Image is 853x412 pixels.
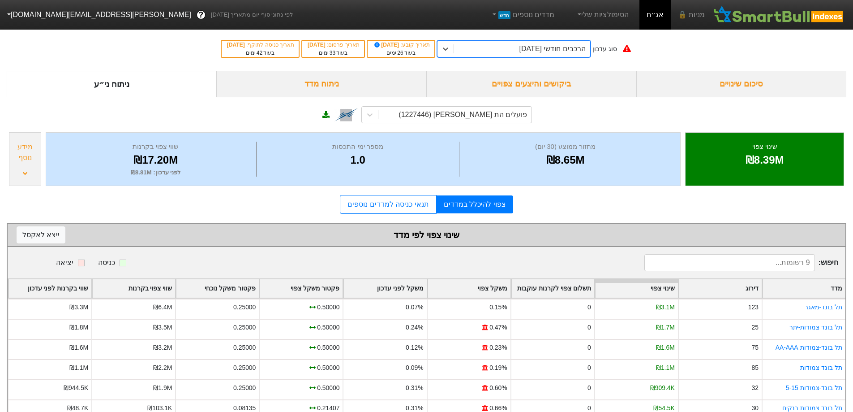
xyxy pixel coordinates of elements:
[153,323,172,332] div: ₪3.5M
[373,42,401,48] span: [DATE]
[519,43,586,54] div: הרכבים חודשי [DATE]
[805,304,843,311] a: תל בונד-מאגר
[487,6,558,24] a: מדדים נוספיםחדש
[69,363,88,373] div: ₪1.1M
[498,11,510,19] span: חדש
[69,343,88,352] div: ₪1.6M
[260,279,343,298] div: Toggle SortBy
[317,323,339,332] div: 0.50000
[69,303,88,312] div: ₪3.3M
[489,363,507,373] div: 0.19%
[57,142,254,152] div: שווי צפוי בקרנות
[595,279,678,298] div: Toggle SortBy
[233,303,256,312] div: 0.25000
[211,10,293,19] span: לפי נתוני סוף יום מתאריך [DATE]
[489,343,507,352] div: 0.23%
[489,323,507,332] div: 0.47%
[428,279,510,298] div: Toggle SortBy
[511,279,594,298] div: Toggle SortBy
[92,279,175,298] div: Toggle SortBy
[462,142,669,152] div: מחזור ממוצע (30 יום)
[340,195,436,214] a: תנאי כניסה למדדים נוספים
[697,152,832,168] div: ₪8.39M
[489,303,507,312] div: 0.15%
[57,152,254,168] div: ₪17.20M
[399,109,527,120] div: פועלים הת [PERSON_NAME] (1227446)
[308,42,327,48] span: [DATE]
[748,303,759,312] div: 123
[587,343,591,352] div: 0
[233,363,256,373] div: 0.25000
[656,303,675,312] div: ₪3.1M
[462,152,669,168] div: ₪8.65M
[789,324,842,331] a: תל בונד צמודות-יתר
[233,323,256,332] div: 0.25000
[397,50,403,56] span: 26
[372,41,430,49] div: תאריך קובע :
[592,44,617,54] div: סוג עדכון
[226,41,294,49] div: תאריך כניסה לתוקף :
[7,71,217,97] div: ניתוח ני״ע
[153,363,172,373] div: ₪2.2M
[343,279,426,298] div: Toggle SortBy
[427,71,637,97] div: ביקושים והיצעים צפויים
[17,226,65,243] button: ייצא לאקסל
[153,343,172,352] div: ₪3.2M
[656,323,675,332] div: ₪1.7M
[153,303,172,312] div: ₪6.4M
[406,323,423,332] div: 0.24%
[9,279,91,298] div: Toggle SortBy
[257,50,262,56] span: 42
[317,363,339,373] div: 0.50000
[57,168,254,177] div: לפני עדכון : ₪8.81M
[259,152,457,168] div: 1.0
[572,6,632,24] a: הסימולציות שלי
[636,71,846,97] div: סיכום שינויים
[679,279,762,298] div: Toggle SortBy
[587,363,591,373] div: 0
[406,363,423,373] div: 0.09%
[644,254,838,271] span: חיפוש :
[317,383,339,393] div: 0.50000
[656,363,675,373] div: ₪1.1M
[176,279,259,298] div: Toggle SortBy
[751,363,758,373] div: 85
[751,383,758,393] div: 32
[406,303,423,312] div: 0.07%
[751,323,758,332] div: 25
[656,343,675,352] div: ₪1.6M
[226,49,294,57] div: בעוד ימים
[334,103,358,126] img: tase link
[786,384,842,391] a: תל בונד-צמודות 5-15
[17,228,836,242] div: שינוי צפוי לפי מדד
[259,142,457,152] div: מספר ימי התכסות
[217,71,427,97] div: ניתוח מדד
[330,50,335,56] span: 33
[227,42,246,48] span: [DATE]
[644,254,815,271] input: 9 רשומות...
[712,6,846,24] img: SmartBull
[800,364,842,371] a: תל בונד צמודות
[406,343,423,352] div: 0.12%
[437,195,513,213] a: צפוי להיכלל במדדים
[776,344,842,351] a: תל בונד-צמודות AA-AAA
[587,323,591,332] div: 0
[763,279,845,298] div: Toggle SortBy
[64,383,88,393] div: ₪944.5K
[372,49,430,57] div: בעוד ימים
[587,303,591,312] div: 0
[153,383,172,393] div: ₪1.9M
[317,343,339,352] div: 0.50000
[697,142,832,152] div: שינוי צפוי
[751,343,758,352] div: 75
[56,257,73,268] div: יציאה
[307,41,360,49] div: תאריך פרסום :
[198,9,203,21] span: ?
[12,142,39,163] div: מידע נוסף
[307,49,360,57] div: בעוד ימים
[782,404,842,412] a: תל בונד צמודות בנקים
[233,383,256,393] div: 0.25000
[69,323,88,332] div: ₪1.8M
[233,343,256,352] div: 0.25000
[98,257,115,268] div: כניסה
